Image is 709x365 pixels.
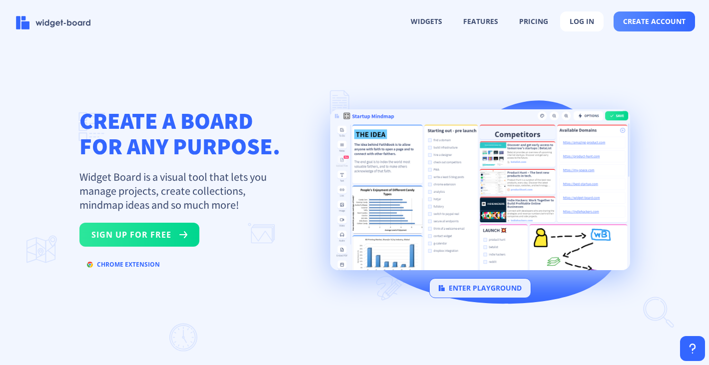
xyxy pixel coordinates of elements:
img: logo-name.svg [16,16,91,29]
button: sign up for free [79,223,199,247]
img: chrome.svg [87,262,93,268]
a: chrome extension [79,263,167,272]
button: create account [614,11,695,31]
button: chrome extension [79,257,167,273]
button: enter playground [429,278,531,298]
img: logo.svg [439,285,445,291]
p: Widget Board is a visual tool that lets you manage projects, create collections, mindmap ideas an... [79,170,279,212]
h1: CREATE A BOARD FOR ANY PURPOSE. [79,108,280,159]
span: create account [623,17,686,25]
button: pricing [510,12,557,31]
button: widgets [402,12,451,31]
button: log in [560,11,604,31]
button: features [454,12,507,31]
